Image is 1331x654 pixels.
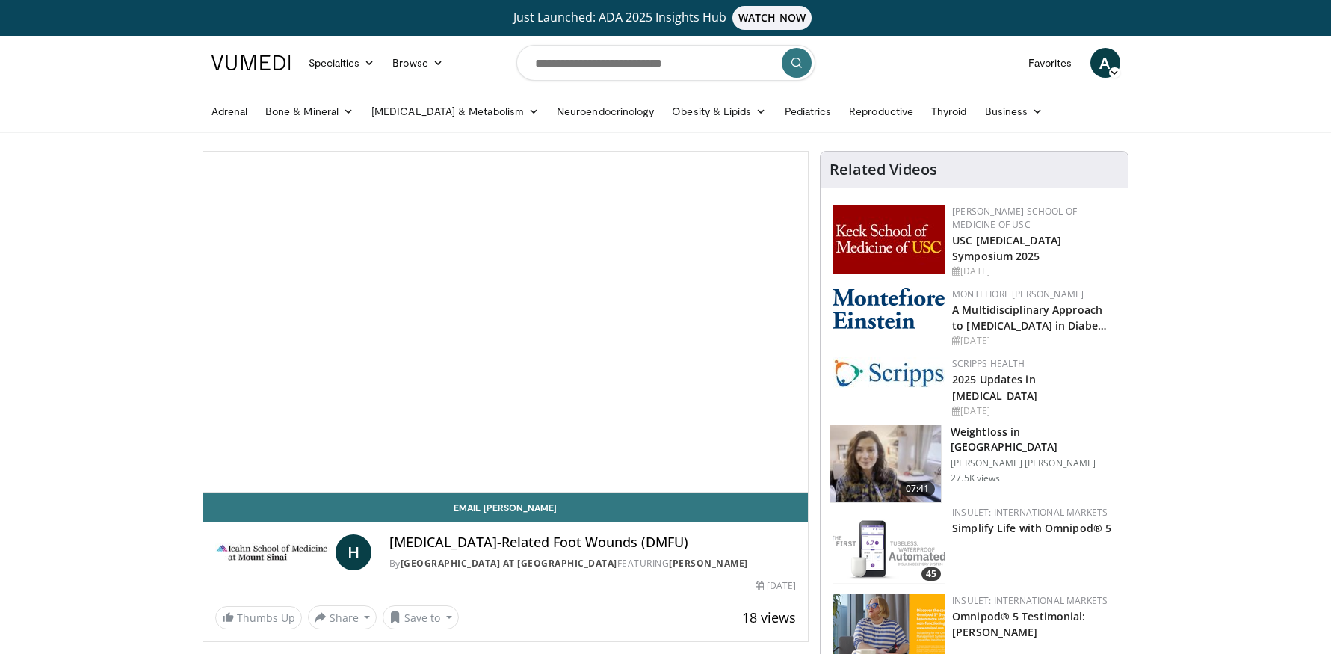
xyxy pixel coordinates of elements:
img: VuMedi Logo [211,55,291,70]
p: [PERSON_NAME] [PERSON_NAME] [951,457,1119,469]
img: 7b941f1f-d101-407a-8bfa-07bd47db01ba.png.150x105_q85_autocrop_double_scale_upscale_version-0.2.jpg [833,205,945,274]
a: Favorites [1019,48,1081,78]
a: [MEDICAL_DATA] & Metabolism [362,96,548,126]
img: Icahn School of Medicine at Mount Sinai [215,534,330,570]
button: Save to [383,605,459,629]
a: Adrenal [203,96,257,126]
img: c9f2b0b7-b02a-4276-a72a-b0cbb4230bc1.jpg.150x105_q85_autocrop_double_scale_upscale_version-0.2.jpg [833,357,945,388]
a: [GEOGRAPHIC_DATA] at [GEOGRAPHIC_DATA] [401,557,617,570]
a: A [1090,48,1120,78]
a: Email [PERSON_NAME] [203,493,809,522]
a: Simplify Life with Omnipod® 5 [952,521,1111,535]
span: 07:41 [900,481,936,496]
a: Montefiore [PERSON_NAME] [952,288,1084,300]
a: 2025 Updates in [MEDICAL_DATA] [952,372,1037,402]
p: 27.5K views [951,472,1000,484]
a: Omnipod® 5 Testimonial: [PERSON_NAME] [952,609,1085,639]
div: [DATE] [952,404,1116,418]
input: Search topics, interventions [516,45,815,81]
span: 18 views [742,608,796,626]
a: Just Launched: ADA 2025 Insights HubWATCH NOW [214,6,1118,30]
a: Business [976,96,1052,126]
a: Thyroid [922,96,976,126]
a: Neuroendocrinology [548,96,663,126]
a: Obesity & Lipids [663,96,775,126]
a: Reproductive [840,96,922,126]
img: f4bac35f-2703-40d6-a70d-02c4a6bd0abe.png.150x105_q85_crop-smart_upscale.png [833,506,945,584]
a: Scripps Health [952,357,1025,370]
div: By FEATURING [389,557,796,570]
h4: [MEDICAL_DATA]-Related Foot Wounds (DMFU) [389,534,796,551]
span: WATCH NOW [732,6,812,30]
div: [DATE] [756,579,796,593]
a: USC [MEDICAL_DATA] Symposium 2025 [952,233,1061,263]
a: [PERSON_NAME] [669,557,748,570]
video-js: Video Player [203,152,809,493]
a: 07:41 Weightloss in [GEOGRAPHIC_DATA] [PERSON_NAME] [PERSON_NAME] 27.5K views [830,425,1119,504]
a: Insulet: International Markets [952,506,1108,519]
a: 45 [833,506,945,584]
a: Pediatrics [776,96,841,126]
span: 45 [921,567,941,581]
a: Insulet: International Markets [952,594,1108,607]
h4: Related Videos [830,161,937,179]
a: [PERSON_NAME] School of Medicine of USC [952,205,1077,231]
div: [DATE] [952,265,1116,278]
h3: Weightloss in [GEOGRAPHIC_DATA] [951,425,1119,454]
a: Browse [383,48,452,78]
a: Specialties [300,48,384,78]
div: [DATE] [952,334,1116,348]
a: H [336,534,371,570]
a: A Multidisciplinary Approach to [MEDICAL_DATA] in Diabe… [952,303,1107,333]
a: Thumbs Up [215,606,302,629]
button: Share [308,605,377,629]
img: b0142b4c-93a1-4b58-8f91-5265c282693c.png.150x105_q85_autocrop_double_scale_upscale_version-0.2.png [833,288,945,329]
img: 9983fed1-7565-45be-8934-aef1103ce6e2.150x105_q85_crop-smart_upscale.jpg [830,425,941,503]
a: Bone & Mineral [256,96,362,126]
